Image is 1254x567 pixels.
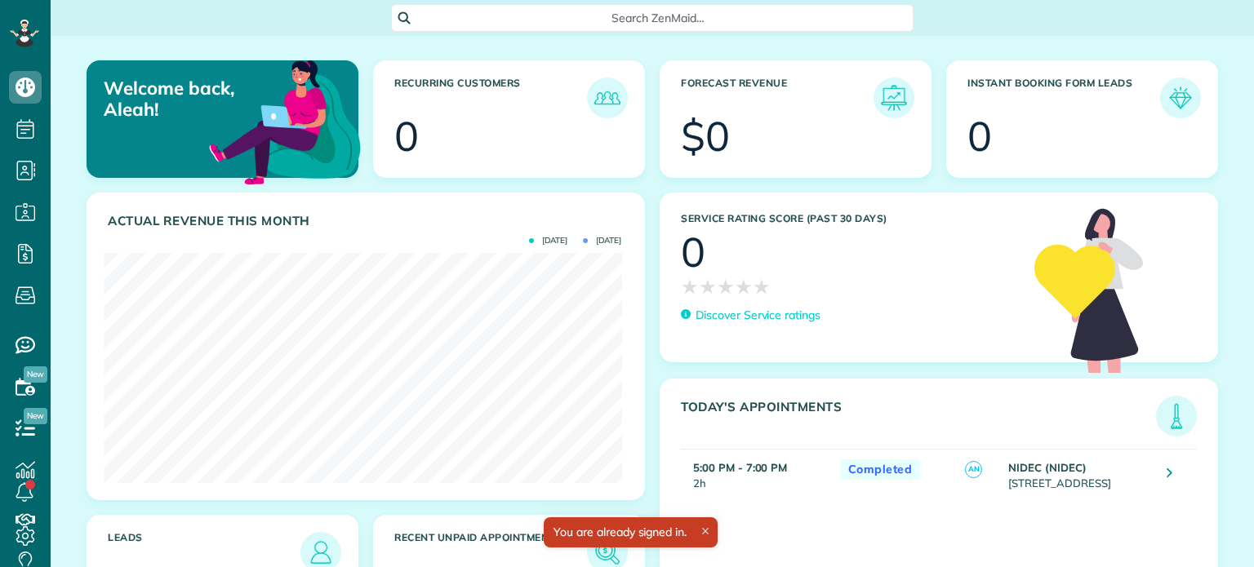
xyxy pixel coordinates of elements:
span: ★ [699,272,717,301]
td: [STREET_ADDRESS] [1004,450,1155,500]
img: icon_form_leads-04211a6a04a5b2264e4ee56bc0799ec3eb69b7e499cbb523a139df1d13a81ae0.png [1164,82,1197,114]
span: New [24,366,47,383]
h3: Today's Appointments [681,400,1156,436]
span: ★ [735,272,753,301]
h3: Recurring Customers [394,78,587,118]
div: You are already signed in. [544,517,718,547]
h3: Instant Booking Form Leads [967,78,1160,118]
span: [DATE] [583,237,621,245]
strong: NIDEC (NIDEC) [1008,461,1087,474]
h3: Forecast Revenue [681,78,874,118]
h3: Service Rating score (past 30 days) [681,213,1018,224]
img: icon_recurring_customers-cf858462ba22bcd05b5a5880d41d6543d210077de5bb9ebc9590e49fd87d84ed.png [591,82,624,114]
span: New [24,408,47,424]
span: [DATE] [529,237,567,245]
div: 0 [681,232,705,272]
span: ★ [753,272,771,301]
span: AN [965,461,982,478]
strong: 5:00 PM - 7:00 PM [693,461,787,474]
img: icon_todays_appointments-901f7ab196bb0bea1936b74009e4eb5ffbc2d2711fa7634e0d609ed5ef32b18b.png [1160,400,1193,432]
span: ★ [681,272,699,301]
p: Welcome back, Aleah! [104,78,270,121]
div: $0 [681,116,730,157]
img: dashboard_welcome-42a62b7d889689a78055ac9021e634bf52bae3f8056760290aed330b23ab8690.png [206,42,364,200]
div: 0 [394,116,419,157]
h3: Actual Revenue this month [108,214,628,228]
div: 0 [967,116,992,157]
img: icon_forecast_revenue-8c13a41c7ed35a8dcfafea3cbb826a0462acb37728057bba2d056411b612bbbe.png [878,82,910,114]
a: Discover Service ratings [681,307,820,324]
p: Discover Service ratings [696,307,820,324]
td: 2h [681,450,832,500]
span: ★ [717,272,735,301]
span: Completed [840,459,921,480]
